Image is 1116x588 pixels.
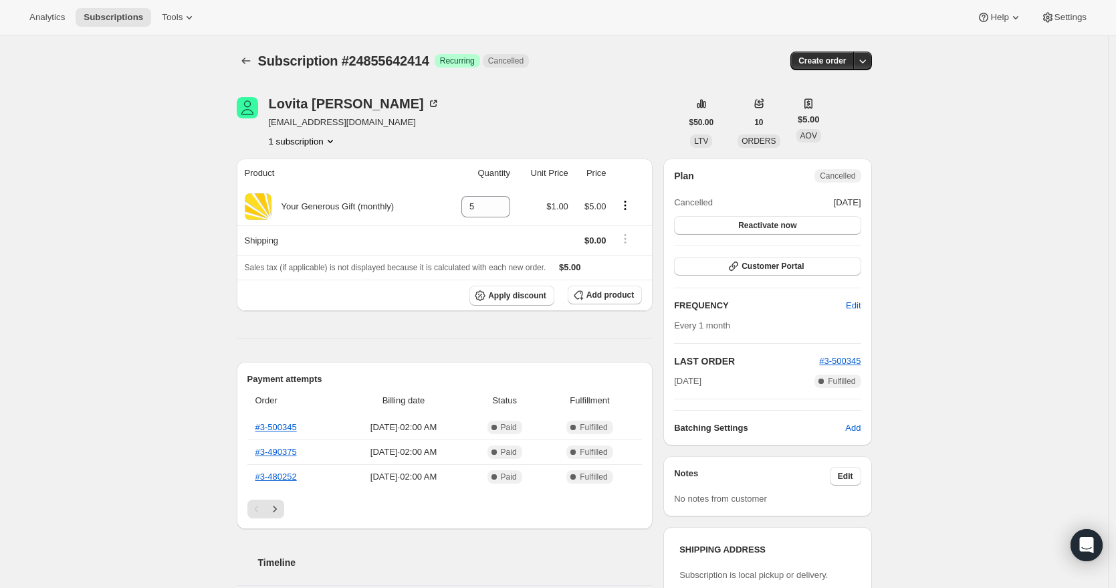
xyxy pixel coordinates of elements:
span: [DATE] [834,196,861,209]
span: 10 [754,117,763,128]
span: Analytics [29,12,65,23]
button: Reactivate now [674,216,861,235]
span: Every 1 month [674,320,730,330]
button: #3-500345 [819,355,861,368]
button: Shipping actions [615,231,636,246]
span: Paid [501,472,517,482]
th: Quantity [442,159,514,188]
button: Add [837,417,869,439]
span: AOV [800,131,817,140]
span: Help [990,12,1008,23]
span: ORDERS [742,136,776,146]
h2: FREQUENCY [674,299,846,312]
span: [DATE] [674,375,701,388]
span: No notes from customer [674,494,767,504]
button: Subscriptions [237,52,255,70]
a: #3-490375 [255,447,297,457]
h2: Timeline [258,556,653,569]
div: Your Generous Gift (monthly) [271,200,395,213]
span: Lovita Hilman [237,97,258,118]
a: #3-500345 [255,422,297,432]
span: $0.00 [584,235,606,246]
button: Product actions [269,134,337,148]
span: LTV [694,136,708,146]
button: Analytics [21,8,73,27]
button: $50.00 [681,113,722,132]
th: Product [237,159,442,188]
button: Help [969,8,1030,27]
span: Add [845,421,861,435]
span: Settings [1054,12,1087,23]
span: [EMAIL_ADDRESS][DOMAIN_NAME] [269,116,440,129]
div: Lovita [PERSON_NAME] [269,97,440,110]
h3: SHIPPING ADDRESS [679,543,855,557]
span: Fulfilled [580,447,607,458]
span: Add product [586,290,634,300]
span: Subscription #24855642414 [258,54,429,68]
th: Order [247,386,340,415]
span: Edit [846,299,861,312]
button: Settings [1033,8,1095,27]
div: Open Intercom Messenger [1071,529,1103,561]
span: $5.00 [584,201,606,211]
button: Subscriptions [76,8,151,27]
span: Fulfilled [828,376,855,387]
button: Product actions [615,198,636,213]
th: Shipping [237,225,442,255]
button: 10 [746,113,771,132]
button: Apply discount [469,286,554,306]
span: Reactivate now [738,220,796,231]
span: Paid [501,447,517,458]
span: $5.00 [798,113,820,126]
span: Sales tax (if applicable) is not displayed because it is calculated with each new order. [245,263,546,272]
span: $1.00 [546,201,568,211]
span: Edit [838,471,853,482]
span: Cancelled [488,56,524,66]
nav: Pagination [247,500,643,518]
span: Subscriptions [84,12,143,23]
span: Subscription is local pickup or delivery. [679,570,828,580]
th: Price [572,159,610,188]
h6: Batching Settings [674,421,845,435]
button: Edit [830,467,861,486]
button: Tools [154,8,204,27]
button: Next [265,500,284,518]
span: Customer Portal [742,261,804,272]
button: Create order [790,52,854,70]
img: product img [245,193,271,220]
span: Create order [798,56,846,66]
span: Fulfillment [546,394,634,407]
h3: Notes [674,467,830,486]
span: [DATE] · 02:00 AM [344,470,464,484]
h2: Plan [674,169,694,183]
span: Status [472,394,538,407]
button: Add product [568,286,642,304]
button: Edit [838,295,869,316]
span: Fulfilled [580,422,607,433]
span: Billing date [344,394,464,407]
span: $5.00 [559,262,581,272]
span: [DATE] · 02:00 AM [344,446,464,459]
h2: LAST ORDER [674,355,819,368]
span: Apply discount [488,290,546,301]
span: Tools [162,12,183,23]
a: #3-480252 [255,472,297,482]
span: [DATE] · 02:00 AM [344,421,464,434]
span: Paid [501,422,517,433]
span: Cancelled [820,171,855,181]
span: Recurring [440,56,475,66]
span: Cancelled [674,196,713,209]
span: $50.00 [689,117,714,128]
th: Unit Price [514,159,572,188]
h2: Payment attempts [247,373,643,386]
button: Customer Portal [674,257,861,276]
span: Fulfilled [580,472,607,482]
a: #3-500345 [819,356,861,366]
